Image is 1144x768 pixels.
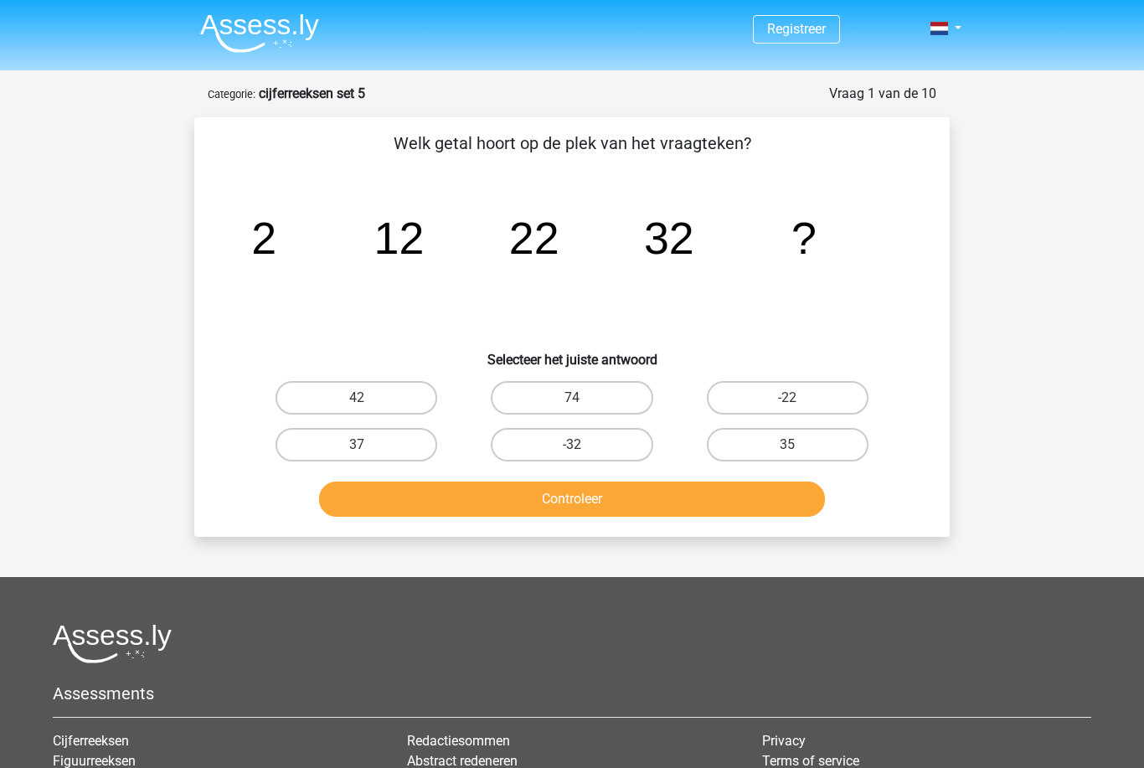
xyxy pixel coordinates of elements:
img: Assessly logo [53,624,172,663]
label: -32 [491,428,652,461]
p: Welk getal hoort op de plek van het vraagteken? [221,131,923,156]
strong: cijferreeksen set 5 [259,85,365,101]
a: Registreer [767,21,826,37]
small: Categorie: [208,88,255,101]
a: Redactiesommen [407,733,510,749]
label: 74 [491,381,652,415]
tspan: ? [791,213,817,263]
label: -22 [707,381,868,415]
a: Cijferreeksen [53,733,129,749]
div: Vraag 1 van de 10 [829,84,936,104]
tspan: 22 [509,213,559,263]
img: Assessly [200,13,319,53]
label: 35 [707,428,868,461]
button: Controleer [319,482,826,517]
h6: Selecteer het juiste antwoord [221,338,923,368]
a: Privacy [762,733,806,749]
tspan: 12 [374,213,425,263]
tspan: 32 [644,213,694,263]
h5: Assessments [53,683,1091,704]
label: 42 [276,381,437,415]
tspan: 2 [251,213,276,263]
label: 37 [276,428,437,461]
